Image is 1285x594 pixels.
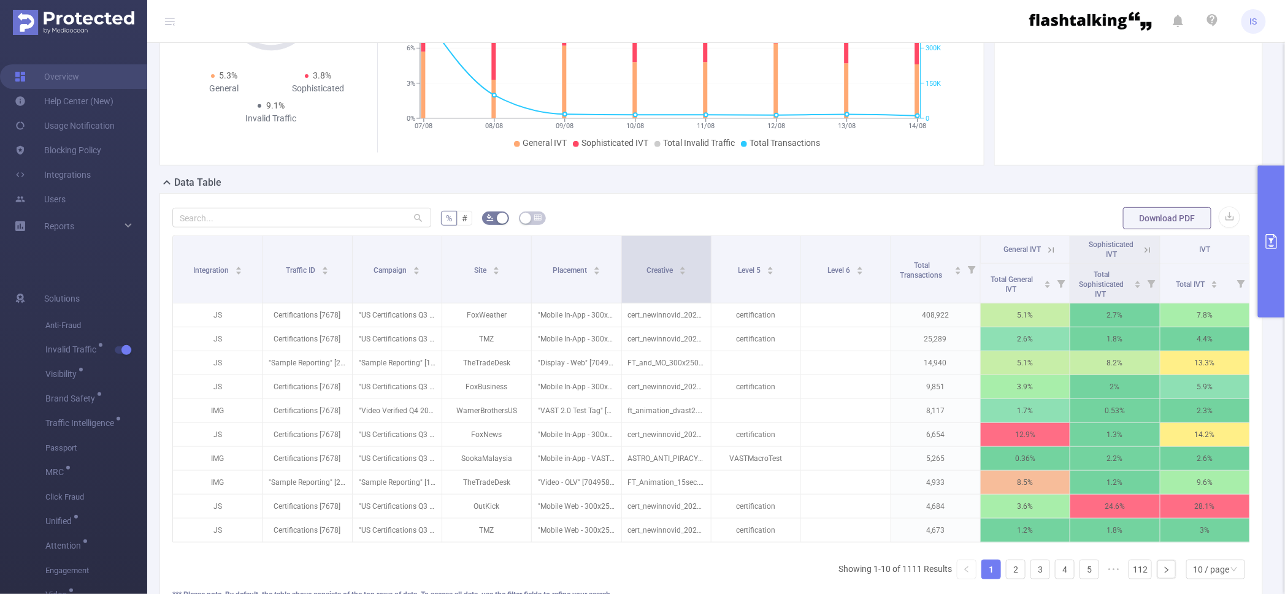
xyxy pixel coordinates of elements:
[1070,471,1159,494] p: 1.2%
[593,265,600,268] i: icon: caret-up
[1031,560,1049,579] a: 3
[286,266,317,275] span: Traffic ID
[446,213,452,223] span: %
[622,351,711,375] p: FT_and_MO_300x250.zip [3568786]
[413,265,420,268] i: icon: caret-up
[622,423,711,446] p: cert_newinnovid_2025_300x250_HTML.zip [5398975]
[1070,519,1159,542] p: 1.8%
[493,265,499,268] i: icon: caret-up
[738,266,762,275] span: Level 5
[172,208,431,227] input: Search...
[626,122,644,130] tspan: 10/08
[963,236,980,303] i: Filter menu
[838,122,856,130] tspan: 13/08
[1070,375,1159,398] p: 2%
[442,495,531,518] p: OutKick
[173,303,262,327] p: JS
[15,64,79,89] a: Overview
[712,423,800,446] p: certification
[981,519,1070,542] p: 1.2%
[532,447,621,470] p: "Mobile in-App - VAST 4.0" [9761824]
[532,375,621,398] p: "Mobile In-App - 300x250 Non-Expand (Onpage) HTML5" [9720430]
[767,122,785,130] tspan: 12/08
[926,45,941,53] tspan: 300K
[177,82,271,95] div: General
[173,519,262,542] p: JS
[374,266,409,275] span: Campaign
[981,447,1070,470] p: 0.36%
[532,423,621,446] p: "Mobile In-App - 300x250 Non-Expand (Onpage) HTML5" [9720421]
[1160,327,1249,351] p: 4.4%
[622,447,711,470] p: ASTRO_ANTI_PIRACY_30s_DIGITAL.mp4 [5487352]
[224,112,318,125] div: Invalid Traffic
[891,471,980,494] p: 4,933
[1157,560,1176,579] li: Next Page
[45,394,99,403] span: Brand Safety
[532,327,621,351] p: "Mobile In-App - 300x250 Non-Expand (Onpage) HTML5" [9720447]
[593,270,600,273] i: icon: caret-down
[712,519,800,542] p: certification
[413,265,420,272] div: Sort
[1007,560,1025,579] a: 2
[442,519,531,542] p: TMZ
[235,265,242,272] div: Sort
[1004,245,1041,254] span: General IVT
[1230,566,1238,574] i: icon: down
[263,327,351,351] p: Certifications [7678]
[954,265,962,272] div: Sort
[891,495,980,518] p: 4,684
[263,351,351,375] p: "Sample Reporting" [26596]
[523,138,567,148] span: General IVT
[679,265,686,268] i: icon: caret-up
[556,122,573,130] tspan: 09/08
[1080,270,1124,299] span: Total Sophisticated IVT
[1070,447,1159,470] p: 2.2%
[45,345,101,354] span: Invalid Traffic
[174,175,221,190] h2: Data Table
[1123,207,1211,229] button: Download PDF
[193,266,231,275] span: Integration
[1176,280,1206,289] span: Total IVT
[891,327,980,351] p: 25,289
[750,138,820,148] span: Total Transactions
[493,265,500,272] div: Sort
[263,399,351,422] p: Certifications [7678]
[1089,240,1134,259] span: Sophisticated IVT
[1160,471,1249,494] p: 9.6%
[263,495,351,518] p: Certifications [7678]
[45,468,68,476] span: MRC
[981,399,1070,422] p: 1.7%
[353,351,442,375] p: "Sample Reporting" [199213]
[1160,375,1249,398] p: 5.9%
[353,471,442,494] p: "Sample Reporting" [199213]
[1053,264,1070,303] i: Filter menu
[15,89,113,113] a: Help Center (New)
[353,375,442,398] p: "US Certifications Q3 2025" [283596]
[981,327,1070,351] p: 2.6%
[1194,560,1230,579] div: 10 / page
[891,423,980,446] p: 6,654
[173,423,262,446] p: JS
[712,375,800,398] p: certification
[622,519,711,542] p: cert_newinnovid_2025_300x250_HTML.zip [5398975]
[891,519,980,542] p: 4,673
[44,214,74,238] a: Reports
[891,447,980,470] p: 5,265
[45,370,81,378] span: Visibility
[767,265,774,268] i: icon: caret-up
[45,558,147,583] span: Engagement
[1250,9,1257,34] span: IS
[1055,560,1075,579] li: 4
[442,399,531,422] p: WarnerBrothersUS
[622,303,711,327] p: cert_newinnovid_2025_300x250_HTML.zip [5398975]
[485,122,503,130] tspan: 08/08
[474,266,488,275] span: Site
[981,423,1070,446] p: 12.9%
[1070,399,1159,422] p: 0.53%
[173,399,262,422] p: IMG
[1070,495,1159,518] p: 24.6%
[1080,560,1099,579] a: 5
[407,45,415,53] tspan: 6%
[1163,566,1170,574] i: icon: right
[622,399,711,422] p: ft_animation_dvast2.zip [2301322]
